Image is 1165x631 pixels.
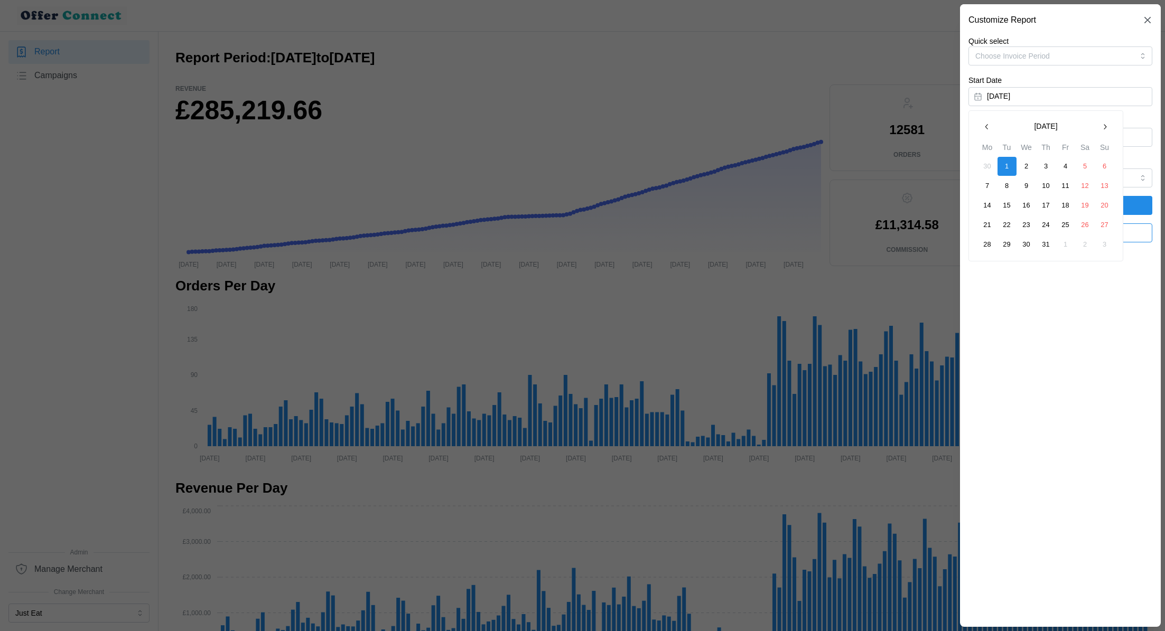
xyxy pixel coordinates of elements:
[978,196,997,215] button: 14 October 2024
[1017,235,1036,254] button: 30 October 2024
[996,117,1095,136] button: [DATE]
[998,235,1017,254] button: 29 October 2024
[1036,142,1056,157] th: Th
[1095,215,1114,234] button: 27 October 2024
[1056,142,1075,157] th: Fr
[1037,235,1056,254] button: 31 October 2024
[1056,157,1075,176] button: 4 October 2024
[1076,235,1095,254] button: 2 November 2024
[1037,215,1056,234] button: 24 October 2024
[1037,176,1056,195] button: 10 October 2024
[1076,176,1095,195] button: 12 October 2024
[1056,215,1075,234] button: 25 October 2024
[1056,176,1075,195] button: 11 October 2024
[975,52,1050,60] span: Choose Invoice Period
[1076,157,1095,176] button: 5 October 2024
[1075,142,1095,157] th: Sa
[998,196,1017,215] button: 15 October 2024
[1095,157,1114,176] button: 6 October 2024
[1095,196,1114,215] button: 20 October 2024
[1095,235,1114,254] button: 3 November 2024
[1017,142,1036,157] th: We
[1076,196,1095,215] button: 19 October 2024
[1017,176,1036,195] button: 9 October 2024
[1076,215,1095,234] button: 26 October 2024
[978,157,997,176] button: 30 September 2024
[1095,176,1114,195] button: 13 October 2024
[1095,142,1114,157] th: Su
[968,87,1152,106] button: [DATE]
[978,215,997,234] button: 21 October 2024
[1056,196,1075,215] button: 18 October 2024
[978,235,997,254] button: 28 October 2024
[968,16,1036,24] h2: Customize Report
[1017,157,1036,176] button: 2 October 2024
[998,215,1017,234] button: 22 October 2024
[968,36,1152,46] p: Quick select
[1037,157,1056,176] button: 3 October 2024
[977,142,997,157] th: Mo
[1017,196,1036,215] button: 16 October 2024
[998,157,1017,176] button: 1 October 2024
[997,142,1017,157] th: Tu
[1056,235,1075,254] button: 1 November 2024
[968,75,1002,87] label: Start Date
[1017,215,1036,234] button: 23 October 2024
[978,176,997,195] button: 7 October 2024
[998,176,1017,195] button: 8 October 2024
[1037,196,1056,215] button: 17 October 2024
